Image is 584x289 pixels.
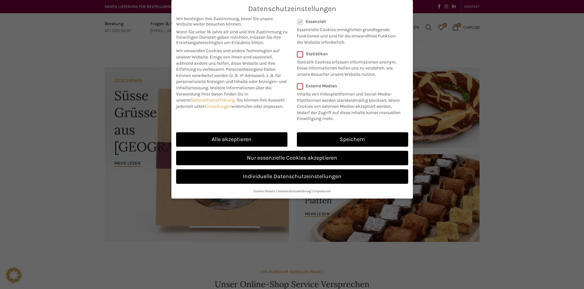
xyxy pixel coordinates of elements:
p: Statistik Cookies erfassen Informationen anonym. Diese Informationen helfen uns zu verstehen, wie... [297,57,400,78]
a: Speichern [297,132,408,147]
span: Weitere Informationen über die Verwendung Ihrer Daten finden Sie in unserer . [176,85,271,103]
a: Alle akzeptieren [176,132,287,147]
span: Personenbezogene Daten können verarbeitet werden (z. B. IP-Adressen), z. B. für personalisierte A... [176,67,286,90]
span: Wir benötigen Ihre Zustimmung, bevor Sie unsere Website weiter besuchen können. [176,16,287,27]
span: Sie können Ihre Auswahl jederzeit unter widerrufen oder anpassen. [176,97,285,109]
span: Wir verwenden Cookies und andere Technologien auf unserer Website. Einige von ihnen sind essenzie... [176,48,280,72]
label: Externe Medien [297,83,404,89]
span: Wenn Sie unter 16 Jahre alt sind und Ihre Zustimmung zu freiwilligen Diensten geben möchten, müss... [176,29,287,45]
a: Datenschutzerklärung [278,189,311,193]
a: Nur essenzielle Cookies akzeptieren [176,151,408,165]
a: Impressum [313,189,331,193]
label: Essenziell [297,19,400,24]
p: Inhalte von Videoplattformen und Social-Media-Plattformen werden standardmäßig blockiert. Wenn Co... [297,89,404,122]
a: Cookie-Details [253,189,275,193]
span: Datenschutzeinstellungen [248,5,336,13]
a: Datenschutzerklärung [191,97,235,103]
label: Statistiken [297,51,400,57]
a: Individuelle Datenschutzeinstellungen [176,169,408,184]
p: Essenzielle Cookies ermöglichen grundlegende Funktionen und sind für die einwandfreie Funktion de... [297,24,400,45]
a: Einstellungen [204,104,231,109]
